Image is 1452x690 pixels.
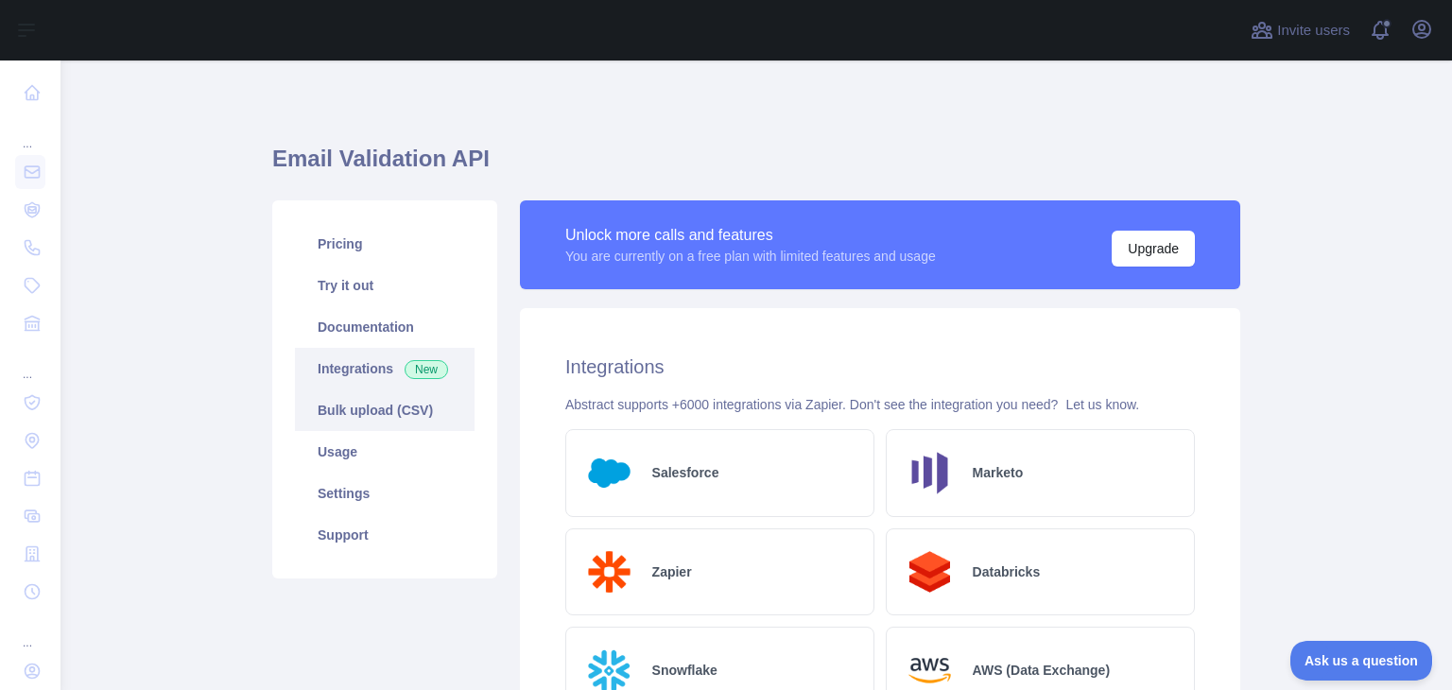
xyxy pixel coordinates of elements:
h2: Zapier [652,562,692,581]
button: Invite users [1247,15,1354,45]
h2: Integrations [565,354,1195,380]
h2: Salesforce [652,463,719,482]
div: ... [15,344,45,382]
img: Logo [902,544,958,600]
div: ... [15,612,45,650]
a: Try it out [295,265,475,306]
img: Logo [902,445,958,501]
a: Documentation [295,306,475,348]
h2: Snowflake [652,661,717,680]
img: Logo [581,445,637,501]
div: Abstract supports +6000 integrations via Zapier. Don't see the integration you need? [565,395,1195,414]
a: Usage [295,431,475,473]
a: Let us know. [1065,397,1139,412]
div: ... [15,113,45,151]
a: Settings [295,473,475,514]
div: Unlock more calls and features [565,224,936,247]
span: Invite users [1277,20,1350,42]
a: Pricing [295,223,475,265]
iframe: Toggle Customer Support [1290,641,1433,681]
a: Bulk upload (CSV) [295,389,475,431]
span: New [405,360,448,379]
a: Support [295,514,475,556]
button: Upgrade [1112,231,1195,267]
div: You are currently on a free plan with limited features and usage [565,247,936,266]
h2: Databricks [973,562,1041,581]
h1: Email Validation API [272,144,1240,189]
h2: AWS (Data Exchange) [973,661,1110,680]
h2: Marketo [973,463,1024,482]
img: Logo [581,544,637,600]
a: Integrations New [295,348,475,389]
